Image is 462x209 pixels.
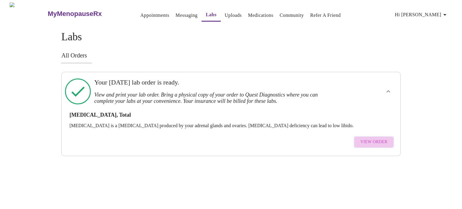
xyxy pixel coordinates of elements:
a: Medications [248,11,273,20]
h4: Labs [61,31,401,43]
a: MyMenopauseRx [47,3,126,24]
h3: All Orders [61,52,401,59]
a: Appointments [140,11,169,20]
h3: MyMenopauseRx [48,10,102,18]
button: show more [381,84,396,99]
button: View Order [354,136,394,148]
button: Refer a Friend [308,9,343,21]
button: Appointments [138,9,171,21]
a: Refer a Friend [310,11,341,20]
button: Labs [202,9,221,22]
h3: View and print your lab order. Bring a physical copy of your order to Quest Diagnostics where you... [94,92,335,104]
button: Community [277,9,306,21]
a: Labs [206,11,217,19]
a: Community [280,11,304,20]
h3: [MEDICAL_DATA], Total [69,112,393,118]
button: Medications [246,9,276,21]
a: View Order [352,133,396,151]
h3: Your [DATE] lab order is ready. [94,78,335,86]
p: [MEDICAL_DATA] is a [MEDICAL_DATA] produced by your adrenal glands and ovaries. [MEDICAL_DATA] de... [69,123,393,128]
button: Messaging [173,9,200,21]
a: Uploads [225,11,242,20]
span: Hi [PERSON_NAME] [395,11,448,19]
button: Uploads [222,9,244,21]
button: Hi [PERSON_NAME] [393,9,451,21]
span: View Order [360,138,387,146]
a: Messaging [176,11,198,20]
img: MyMenopauseRx Logo [10,2,47,25]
